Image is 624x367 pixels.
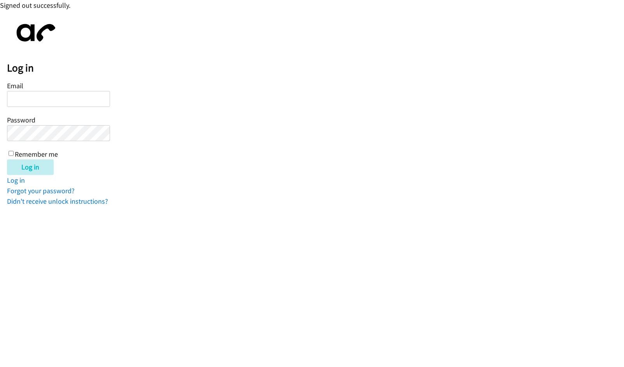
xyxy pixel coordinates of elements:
h2: Log in [7,61,624,75]
label: Password [7,115,35,124]
label: Email [7,81,23,90]
label: Remember me [15,150,58,159]
a: Forgot your password? [7,186,75,195]
a: Didn't receive unlock instructions? [7,197,108,206]
input: Log in [7,159,54,175]
a: Log in [7,176,25,185]
img: aphone-8a226864a2ddd6a5e75d1ebefc011f4aa8f32683c2d82f3fb0802fe031f96514.svg [7,17,61,48]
